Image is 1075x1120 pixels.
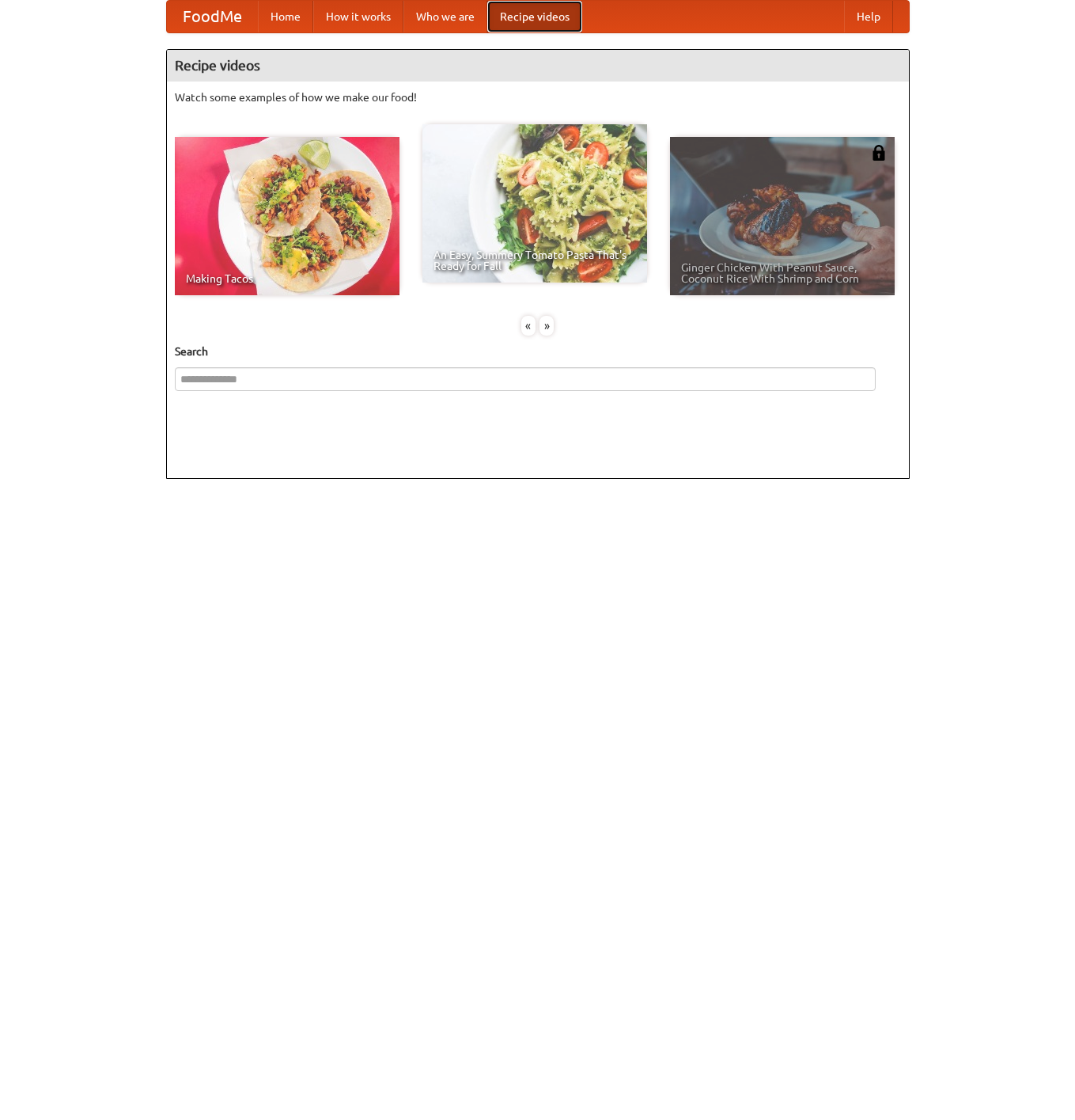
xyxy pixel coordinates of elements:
p: Watch some examples of how we make our food! [175,89,901,105]
h5: Search [175,344,901,359]
a: Recipe videos [487,1,582,32]
img: 483408.png [871,145,887,161]
h4: Recipe videos [167,50,909,82]
a: An Easy, Summery Tomato Pasta That's Ready for Fall [422,124,647,283]
a: Help [844,1,893,32]
span: Making Tacos [186,273,388,284]
div: « [521,316,536,336]
a: Home [258,1,313,32]
a: Who we are [403,1,487,32]
a: How it works [313,1,403,32]
span: An Easy, Summery Tomato Pasta That's Ready for Fall [433,249,636,271]
a: FoodMe [167,1,258,32]
div: » [539,316,554,336]
a: Making Tacos [175,137,399,295]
